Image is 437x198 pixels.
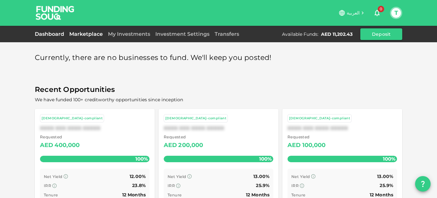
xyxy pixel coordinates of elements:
[415,176,431,192] button: question
[153,31,212,37] a: Investment Settings
[253,173,269,179] span: 13.00%
[40,134,80,140] span: Requested
[178,140,203,151] div: 200,000
[168,183,175,188] span: IRR
[134,154,150,163] span: 100%
[212,31,242,37] a: Transfers
[287,134,326,140] span: Requested
[67,31,105,37] a: Marketplace
[40,125,150,131] div: XXXX XXX XXXX XXXXX
[35,84,402,96] span: Recent Opportunities
[40,140,53,151] div: AED
[35,52,272,64] span: Currently, there are no businesses to fund. We'll keep you posted!
[35,31,67,37] a: Dashboard
[370,192,393,198] span: 12 Months
[165,116,226,121] div: [DEMOGRAPHIC_DATA]-compliant
[35,97,183,103] span: We have funded 100+ creditworthy opportunities since inception
[246,192,269,198] span: 12 Months
[164,125,273,131] div: XXXX XXX XXXX XXXXX
[291,174,310,179] span: Net Yield
[377,173,393,179] span: 13.00%
[282,31,318,37] div: Available Funds :
[371,6,384,19] button: 0
[287,125,397,131] div: XXXX XXX XXXX XXXXX
[44,193,58,197] span: Tenure
[378,6,384,12] span: 0
[291,193,305,197] span: Tenure
[130,173,146,179] span: 12.00%
[257,154,273,163] span: 100%
[164,134,203,140] span: Requested
[291,183,299,188] span: IRR
[42,116,102,121] div: [DEMOGRAPHIC_DATA]-compliant
[44,183,51,188] span: IRR
[302,140,325,151] div: 100,000
[256,183,269,188] span: 25.9%
[380,183,393,188] span: 25.9%
[289,116,350,121] div: [DEMOGRAPHIC_DATA]-compliant
[132,183,146,188] span: 23.8%
[54,140,80,151] div: 400,000
[381,154,397,163] span: 100%
[168,193,181,197] span: Tenure
[105,31,153,37] a: My Investments
[44,174,63,179] span: Net Yield
[122,192,146,198] span: 12 Months
[287,140,301,151] div: AED
[391,8,401,18] button: T
[168,174,186,179] span: Net Yield
[321,31,353,37] div: AED 11,202.43
[164,140,177,151] div: AED
[360,28,402,40] button: Deposit
[347,10,360,16] span: العربية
